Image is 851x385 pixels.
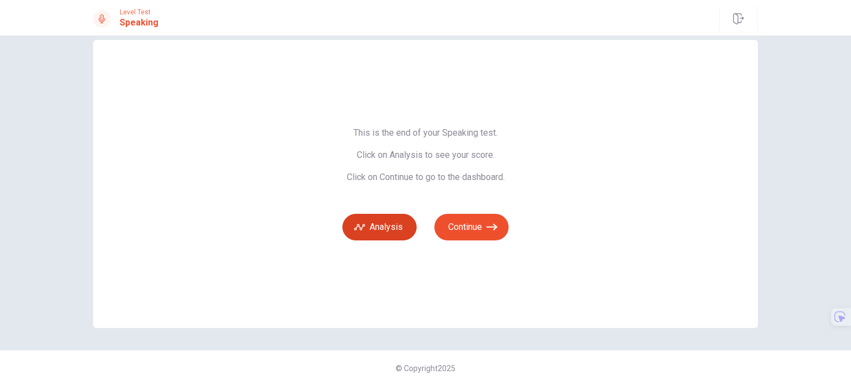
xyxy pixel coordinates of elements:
h1: Speaking [120,16,158,29]
button: Continue [434,214,509,240]
button: Analysis [342,214,417,240]
span: Level Test [120,8,158,16]
span: © Copyright 2025 [396,364,455,373]
span: This is the end of your Speaking test. Click on Analysis to see your score. Click on Continue to ... [342,127,509,183]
